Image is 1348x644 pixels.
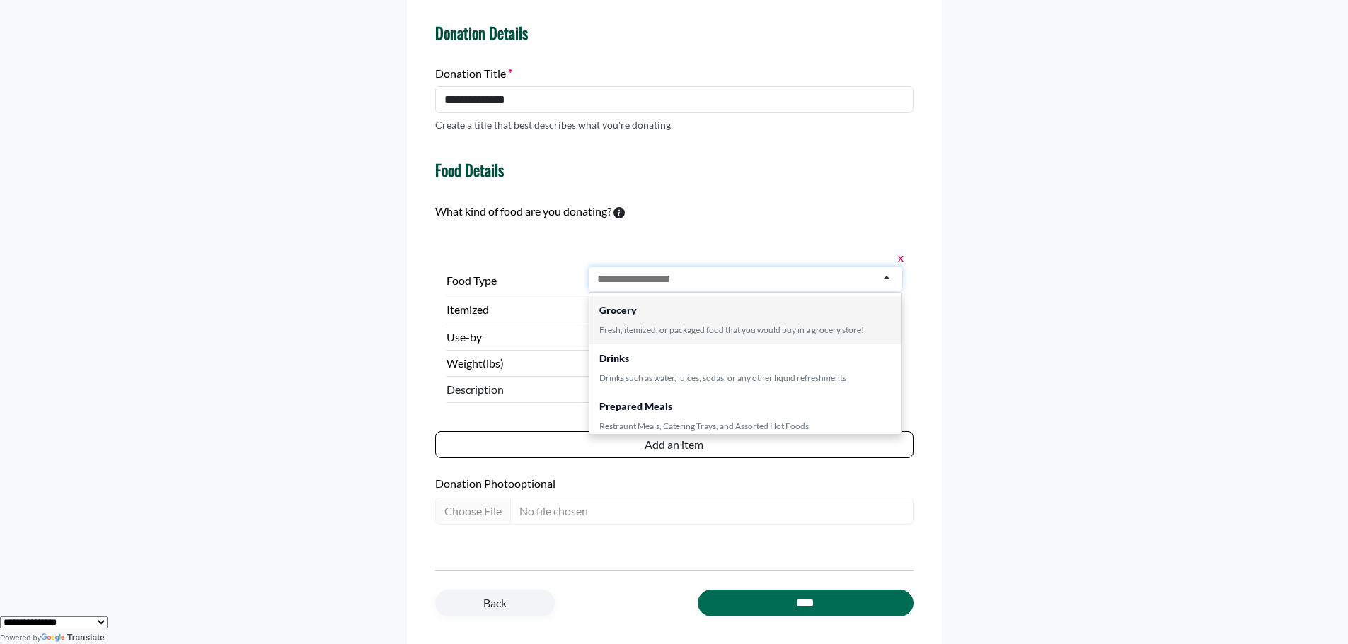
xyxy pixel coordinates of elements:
[435,65,512,82] label: Donation Title
[447,381,583,398] span: Description
[435,160,504,179] h4: Food Details
[435,203,611,220] label: What kind of food are you donating?
[599,323,892,337] div: Fresh, itemized, or packaged food that you would buy in a grocery store!
[599,351,892,365] div: Drinks
[483,356,504,370] span: (lbs)
[599,303,892,317] div: Grocery
[41,633,67,643] img: Google Translate
[435,23,914,42] h4: Donation Details
[447,355,583,372] label: Weight
[435,117,673,132] p: Create a title that best describes what you're donating.
[613,207,625,218] svg: To calculate environmental impacts, we follow the Food Loss + Waste Protocol
[41,633,105,643] a: Translate
[599,399,892,414] div: Prepared Meals
[894,248,902,267] button: x
[435,431,914,458] button: Add an item
[435,475,914,492] label: Donation Photo
[514,476,555,490] span: optional
[447,329,583,346] label: Use-by
[447,272,583,289] label: Food Type
[435,590,555,616] a: Back
[599,419,892,433] div: Restraunt Meals, Catering Trays, and Assorted Hot Foods
[599,371,892,385] div: Drinks such as water, juices, sodas, or any other liquid refreshments
[447,301,583,318] label: Itemized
